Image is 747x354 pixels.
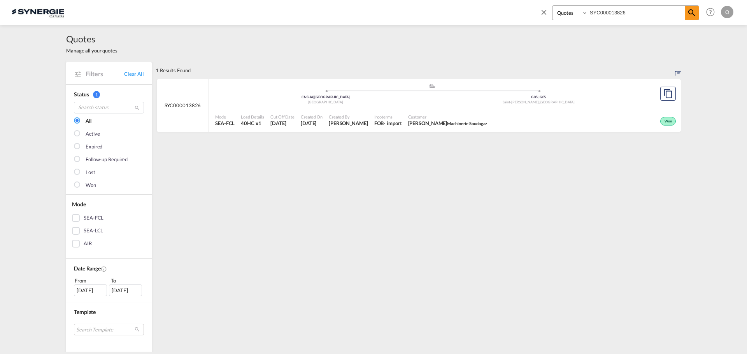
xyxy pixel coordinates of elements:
[84,227,103,235] div: SEA-LCL
[588,6,685,19] input: Enter Quotation Number
[675,62,681,79] div: Sort by: Created On
[74,91,89,98] span: Status
[374,114,402,120] span: Incoterms
[86,156,128,164] div: Follow-up Required
[74,91,144,98] div: Status 1
[84,240,92,248] div: AIR
[329,114,368,120] span: Created By
[86,181,96,189] div: Won
[86,169,95,176] div: Lost
[374,120,384,127] div: FOB
[721,6,733,18] div: O
[86,117,91,125] div: All
[503,100,540,104] span: Saint-[PERSON_NAME]
[329,120,368,127] span: Karen Mercier
[540,8,548,16] md-icon: icon-close
[540,100,575,104] span: [GEOGRAPHIC_DATA]
[704,5,717,19] span: Help
[124,70,144,77] a: Clear All
[540,5,552,24] span: icon-close
[66,33,117,45] span: Quotes
[74,284,107,296] div: [DATE]
[540,95,546,99] span: G0S
[301,120,323,127] span: 5 Aug 2025
[72,214,146,222] md-checkbox: SEA-FCL
[408,120,487,127] span: Francois-Pierre Boutet Machinerie Soudogaz
[447,121,487,126] span: Machinerie Soudogaz
[215,114,235,120] span: Mode
[660,117,676,126] div: Won
[313,95,314,99] span: |
[86,143,102,151] div: Expired
[538,95,540,99] span: |
[93,91,100,98] span: 1
[74,265,101,272] span: Date Range
[241,120,264,127] span: 40HC x 1
[270,114,295,120] span: Cut Off Date
[72,227,146,235] md-checkbox: SEA-LCL
[687,8,696,17] md-icon: icon-magnify
[308,100,343,104] span: [GEOGRAPHIC_DATA]
[134,105,140,111] md-icon: icon-magnify
[215,120,235,127] span: SEA-FCL
[110,277,144,284] div: To
[72,240,146,248] md-checkbox: AIR
[270,120,295,127] span: 6 Aug 2025
[74,102,144,113] input: Search status
[74,277,108,284] div: From
[384,120,402,127] div: - import
[101,266,107,272] md-icon: Created On
[86,130,100,138] div: Active
[86,70,124,78] span: Filters
[109,284,142,296] div: [DATE]
[156,62,191,79] div: 1 Results Found
[74,277,144,296] span: From To [DATE][DATE]
[685,6,699,20] span: icon-magnify
[157,79,681,132] div: SYC000013826 assets/icons/custom/ship-fill.svgassets/icons/custom/roll-o-plane.svgOriginShanghai ...
[660,87,676,101] button: Copy Quote
[72,201,86,208] span: Mode
[302,95,350,99] span: CNSHA [GEOGRAPHIC_DATA]
[408,114,487,120] span: Customer
[428,84,437,88] md-icon: assets/icons/custom/ship-fill.svg
[301,114,323,120] span: Created On
[12,3,64,21] img: 1f56c880d42311ef80fc7dca854c8e59.png
[531,95,540,99] span: G0S
[704,5,721,19] div: Help
[84,214,103,222] div: SEA-FCL
[241,114,264,120] span: Load Details
[665,119,674,124] span: Won
[66,47,117,54] span: Manage all your quotes
[663,89,673,98] md-icon: assets/icons/custom/copyQuote.svg
[165,102,201,109] span: SYC000013826
[74,309,96,315] span: Template
[374,120,402,127] div: FOB import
